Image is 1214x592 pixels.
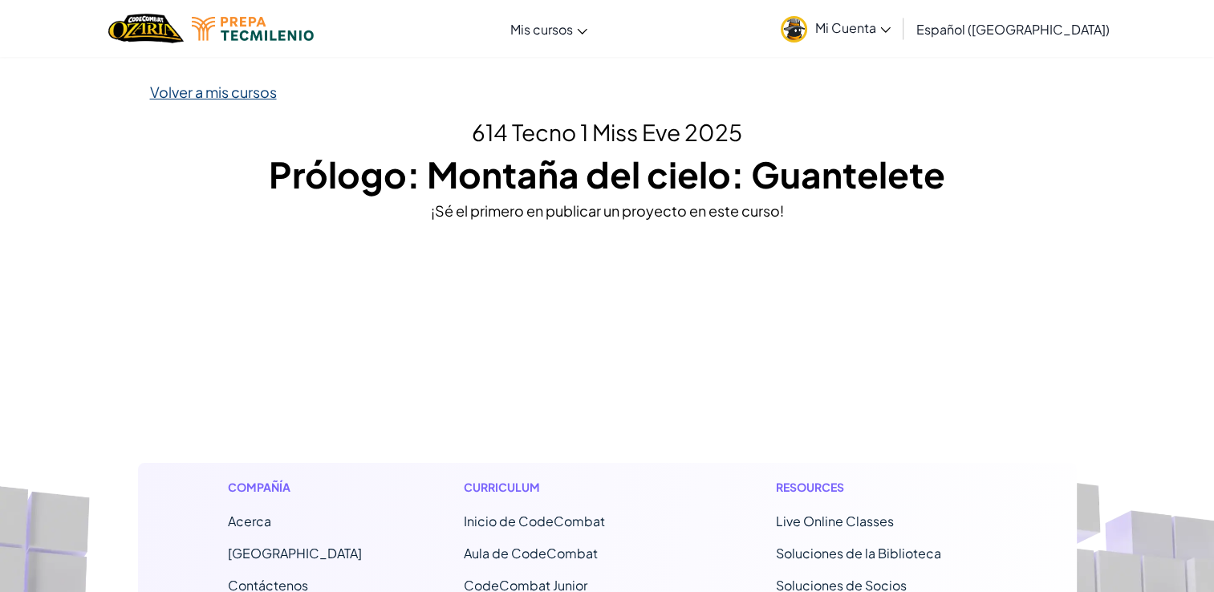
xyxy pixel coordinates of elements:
img: Home [108,12,183,45]
a: Mi Cuenta [773,3,899,54]
h1: Compañía [228,479,362,496]
a: Volver a mis cursos [150,83,277,101]
div: ¡Sé el primero en publicar un proyecto en este curso! [150,199,1065,222]
h1: Curriculum [464,479,675,496]
h1: Resources [776,479,987,496]
span: Inicio de CodeCombat [464,513,605,529]
a: Aula de CodeCombat [464,545,598,562]
a: Live Online Classes [776,513,894,529]
a: [GEOGRAPHIC_DATA] [228,545,362,562]
a: Acerca [228,513,271,529]
a: Ozaria by CodeCombat logo [108,12,183,45]
span: Mis cursos [510,21,573,38]
h1: Prólogo: Montaña del cielo: Guantelete [150,149,1065,199]
span: Español ([GEOGRAPHIC_DATA]) [916,21,1110,38]
h2: 614 Tecno 1 Miss Eve 2025 [150,116,1065,149]
img: Tecmilenio logo [192,17,314,41]
a: Mis cursos [502,7,595,51]
a: Español ([GEOGRAPHIC_DATA]) [908,7,1118,51]
a: Soluciones de la Biblioteca [776,545,941,562]
img: avatar [781,16,807,43]
span: Mi Cuenta [815,19,891,36]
